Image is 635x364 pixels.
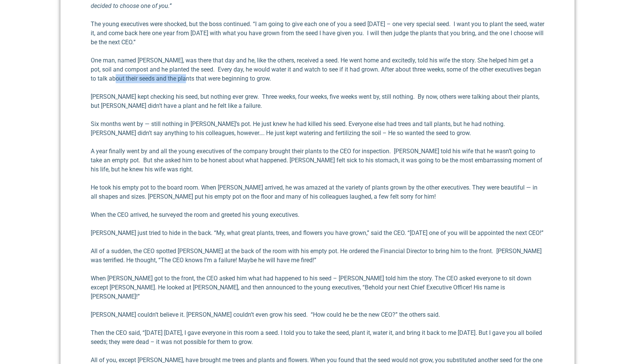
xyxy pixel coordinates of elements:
[91,20,544,47] p: The young executives were shocked, but the boss continued. “I am going to give each one of you a ...
[91,147,544,174] p: A year finally went by and all the young executives of the company brought their plants to the CE...
[91,120,544,138] p: Six months went by — still nothing in [PERSON_NAME]’s pot. He just knew he had killed his seed. E...
[91,247,544,265] p: All of a sudden, the CEO spotted [PERSON_NAME] at the back of the room with his empty pot. He ord...
[91,183,544,201] p: He took his empty pot to the board room. When [PERSON_NAME] arrived, he was amazed at the variety...
[91,210,544,219] p: When the CEO arrived, he surveyed the room and greeted his young executives.
[91,328,544,347] p: Then the CEO said, “[DATE] [DATE], I gave everyone in this room a seed. I told you to take the se...
[91,92,544,110] p: [PERSON_NAME] kept checking his seed, but nothing ever grew. Three weeks, four weeks, five weeks ...
[91,56,544,83] p: One man, named [PERSON_NAME], was there that day and he, like the others, received a seed. He wen...
[91,274,544,301] p: When [PERSON_NAME] got to the front, the CEO asked him what had happened to his seed – [PERSON_NA...
[91,310,544,319] p: [PERSON_NAME] couldn’t believe it. [PERSON_NAME] couldn’t even grow his seed. “How could he be th...
[91,229,544,238] p: [PERSON_NAME] just tried to hide in the back. “My, what great plants, trees, and flowers you have...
